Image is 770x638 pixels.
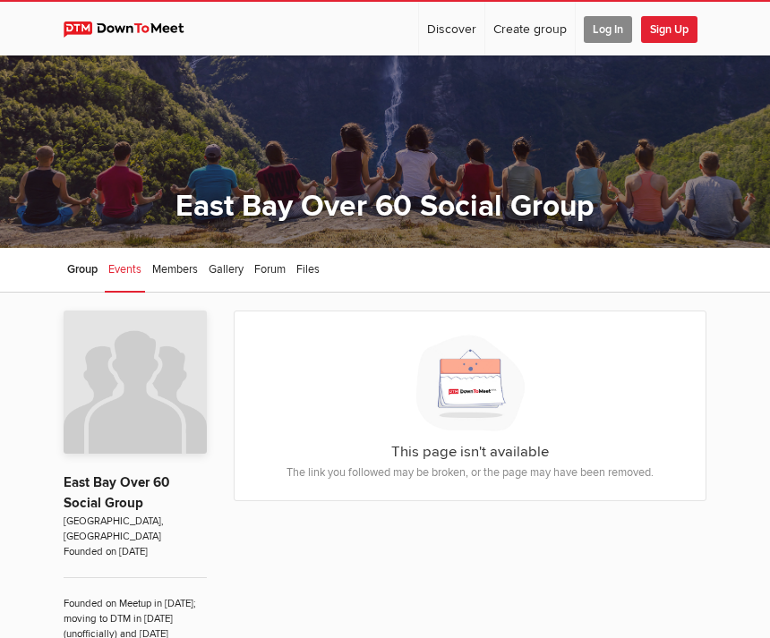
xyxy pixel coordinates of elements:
[149,248,201,293] a: Members
[296,262,320,276] span: Files
[576,2,640,55] a: Log In
[485,2,575,55] a: Create group
[64,21,201,38] img: DownToMeet
[64,310,207,454] img: East Bay Over 60 Social Group
[584,16,632,43] span: Log In
[152,262,198,276] span: Members
[252,464,688,481] p: The link you followed may be broken, or the page may have been removed.
[64,514,207,544] span: [GEOGRAPHIC_DATA], [GEOGRAPHIC_DATA]
[64,544,207,559] span: Founded on [DATE]
[105,248,145,293] a: Events
[108,262,141,276] span: Events
[419,2,484,55] a: Discover
[641,16,697,43] span: Sign Up
[641,2,706,55] a: Sign Up
[254,262,286,276] span: Forum
[64,474,169,512] a: East Bay Over 60 Social Group
[209,262,244,276] span: Gallery
[67,262,98,276] span: Group
[235,311,706,500] div: This page isn't available
[251,248,289,293] a: Forum
[205,248,247,293] a: Gallery
[175,188,595,225] a: East Bay Over 60 Social Group
[64,248,101,293] a: Group
[293,248,323,293] a: Files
